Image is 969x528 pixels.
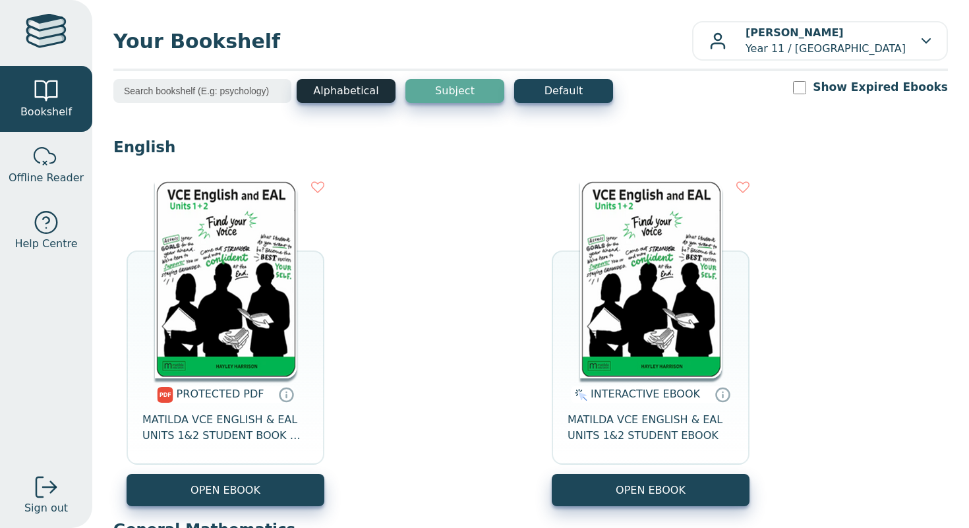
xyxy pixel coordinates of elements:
[155,181,297,378] img: c09a8536-4829-4d9f-a374-18974ff1c259.png
[127,474,324,506] a: OPEN EBOOK
[580,181,722,378] img: fa827ae5-b1be-4d8a-aefe-4f65f413543b.png
[177,388,264,400] span: PROTECTED PDF
[715,386,730,402] a: Interactive eBooks are accessed online via the publisher’s portal. They contain interactive resou...
[591,388,700,400] span: INTERACTIVE EBOOK
[813,79,948,96] label: Show Expired Ebooks
[24,500,68,516] span: Sign out
[113,137,948,157] p: English
[568,412,734,444] span: MATILDA VCE ENGLISH & EAL UNITS 1&2 STUDENT EBOOK
[692,21,948,61] button: [PERSON_NAME]Year 11 / [GEOGRAPHIC_DATA]
[20,104,72,120] span: Bookshelf
[514,79,613,103] button: Default
[746,26,844,39] b: [PERSON_NAME]
[278,386,294,402] a: Protected PDFs cannot be printed, copied or shared. They can be accessed online through Education...
[15,236,77,252] span: Help Centre
[297,79,396,103] button: Alphabetical
[552,474,749,506] button: OPEN EBOOK
[113,26,692,56] span: Your Bookshelf
[9,170,84,186] span: Offline Reader
[571,387,587,403] img: interactive.svg
[405,79,504,103] button: Subject
[142,412,308,444] span: MATILDA VCE ENGLISH & EAL UNITS 1&2 STUDENT BOOK + EBOOK
[157,387,173,403] img: pdf.svg
[113,79,291,103] input: Search bookshelf (E.g: psychology)
[746,25,906,57] p: Year 11 / [GEOGRAPHIC_DATA]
